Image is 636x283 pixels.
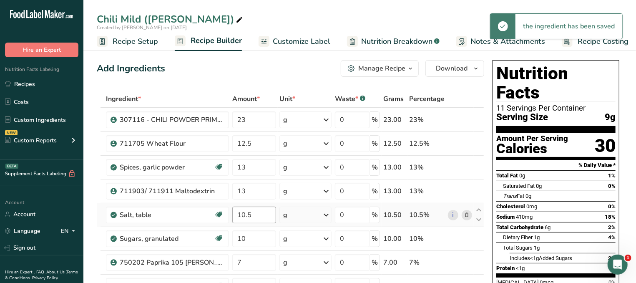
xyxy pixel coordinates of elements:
span: Nutrition Breakdown [361,36,432,47]
span: 0g [525,193,531,199]
a: Customize Label [259,32,330,51]
div: g [283,162,287,172]
div: g [283,139,287,149]
span: 0g [519,172,525,179]
span: Includes Added Sugars [510,255,572,261]
div: g [283,234,287,244]
div: 13% [409,186,445,196]
div: 711903/ 711911 Maltodextrin [120,186,224,196]
div: 13% [409,162,445,172]
span: Cholesterol [496,203,525,210]
span: 2% [608,224,616,230]
div: Custom Reports [5,136,57,145]
span: <1g [516,265,525,271]
span: Download [436,63,468,73]
button: Download [425,60,484,77]
span: Recipe Setup [113,36,158,47]
span: Total Carbohydrate [496,224,543,230]
span: 1g [534,234,540,240]
div: 10.5% [409,210,445,220]
div: Chili Mild ([PERSON_NAME]) [97,12,244,27]
span: Fat [503,193,524,199]
span: Total Sugars [503,245,533,251]
div: 10% [409,234,445,244]
span: Recipe Builder [191,35,242,46]
a: Recipe Setup [97,32,158,51]
div: Spices, garlic powder [120,162,214,172]
div: EN [61,226,78,236]
span: Serving Size [496,112,548,123]
a: Hire an Expert . [5,269,35,275]
span: 1% [608,172,616,179]
span: Notes & Attachments [470,36,545,47]
a: Privacy Policy [32,275,58,281]
span: 0% [608,203,616,210]
div: Waste [335,94,365,104]
a: Recipe Costing [562,32,628,51]
span: Sodium [496,214,515,220]
div: 12.5% [409,139,445,149]
span: Unit [279,94,295,104]
span: Protein [496,265,515,271]
span: 1 [625,255,631,261]
span: 18% [605,214,616,220]
div: 7.00 [383,258,406,268]
span: 0% [608,183,616,189]
span: Amount [232,94,260,104]
div: 23.00 [383,115,406,125]
iframe: Intercom live chat [608,255,628,275]
span: Percentage [409,94,445,104]
span: 0mg [526,203,537,210]
a: FAQ . [36,269,46,275]
div: 750202 Paprika 105 [PERSON_NAME] w/[PERSON_NAME] Extract [120,258,224,268]
div: 30 [595,135,616,157]
span: 4% [608,234,616,240]
a: Notes & Attachments [456,32,545,51]
div: 10.00 [383,234,406,244]
section: % Daily Value * [496,160,616,170]
div: Manage Recipe [358,63,405,73]
button: Hire an Expert [5,43,78,57]
h1: Nutrition Facts [496,64,616,102]
span: <1g [530,255,539,261]
span: Created by [PERSON_NAME] on [DATE] [97,24,187,31]
a: i [448,210,458,220]
span: 0g [536,183,542,189]
span: 1g [534,245,540,251]
div: Sugars, granulated [120,234,214,244]
div: 23% [409,115,445,125]
span: Customize Label [273,36,330,47]
div: 13.00 [383,186,406,196]
a: Recipe Builder [175,31,242,51]
button: Manage Recipe [341,60,419,77]
a: Terms & Conditions . [5,269,78,281]
div: 11 Servings Per Container [496,104,616,112]
a: Language [5,224,40,238]
span: 410mg [516,214,533,220]
span: Grams [383,94,404,104]
div: 12.50 [383,139,406,149]
div: 7% [409,258,445,268]
span: Dietary Fiber [503,234,533,240]
a: Nutrition Breakdown [347,32,440,51]
span: 9g [605,112,616,123]
span: Recipe Costing [578,36,628,47]
span: 6g [545,224,551,230]
div: g [283,210,287,220]
div: g [283,186,287,196]
span: Saturated Fat [503,183,535,189]
div: 10.50 [383,210,406,220]
div: Add Ingredients [97,62,165,76]
div: the ingredient has been saved [515,14,622,39]
div: Salt, table [120,210,214,220]
div: 13.00 [383,162,406,172]
div: Calories [496,143,568,155]
div: 711705 Wheat Flour [120,139,224,149]
div: NEW [5,130,18,135]
div: Amount Per Serving [496,135,568,143]
div: BETA [5,164,18,169]
a: About Us . [46,269,66,275]
i: Trans [503,193,517,199]
span: Ingredient [106,94,141,104]
div: g [283,115,287,125]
